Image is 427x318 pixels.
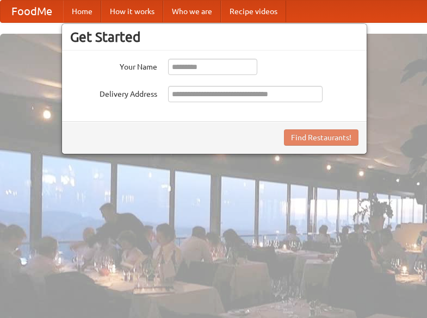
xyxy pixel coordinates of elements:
[63,1,101,22] a: Home
[70,29,358,45] h3: Get Started
[1,1,63,22] a: FoodMe
[101,1,163,22] a: How it works
[70,86,157,99] label: Delivery Address
[284,129,358,146] button: Find Restaurants!
[221,1,286,22] a: Recipe videos
[163,1,221,22] a: Who we are
[70,59,157,72] label: Your Name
